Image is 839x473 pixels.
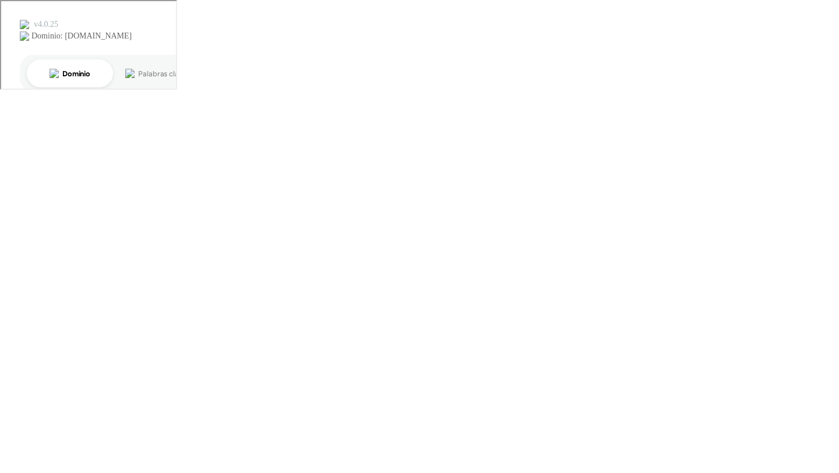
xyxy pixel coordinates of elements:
[137,69,185,76] div: Palabras clave
[19,30,28,40] img: website_grey.svg
[33,19,57,28] div: v 4.0.25
[19,19,28,28] img: logo_orange.svg
[30,30,131,40] div: Dominio: [DOMAIN_NAME]
[124,68,133,77] img: tab_keywords_by_traffic_grey.svg
[48,68,58,77] img: tab_domain_overview_orange.svg
[61,69,89,76] div: Dominio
